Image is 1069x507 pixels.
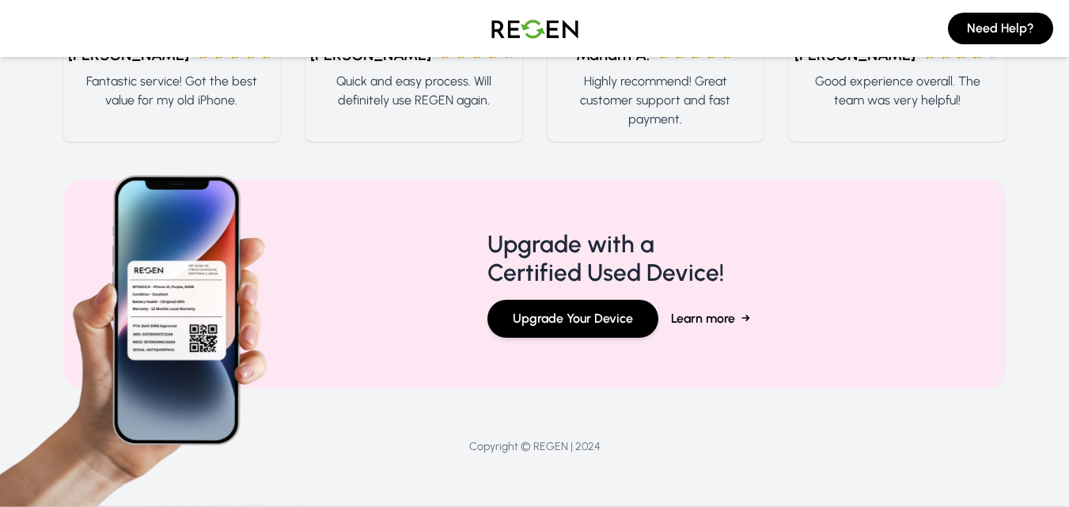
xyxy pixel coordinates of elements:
span: → [741,309,750,328]
h4: Upgrade with a Certified Used Device! [487,230,724,287]
p: Copyright © REGEN | 2024 [63,439,1006,455]
button: Need Help? [948,13,1053,44]
button: Upgrade Your Device [487,300,658,338]
p: Quick and easy process. Will definitely use REGEN again. [318,72,510,110]
p: Highly recommend! Great customer support and fast payment. [560,72,752,129]
span: Learn more [671,309,735,328]
img: Logo [480,6,590,51]
p: Good experience overall. The team was very helpful! [802,72,993,110]
p: Fantastic service! Got the best value for my old iPhone. [76,72,267,110]
button: Learn more→ [671,300,750,338]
